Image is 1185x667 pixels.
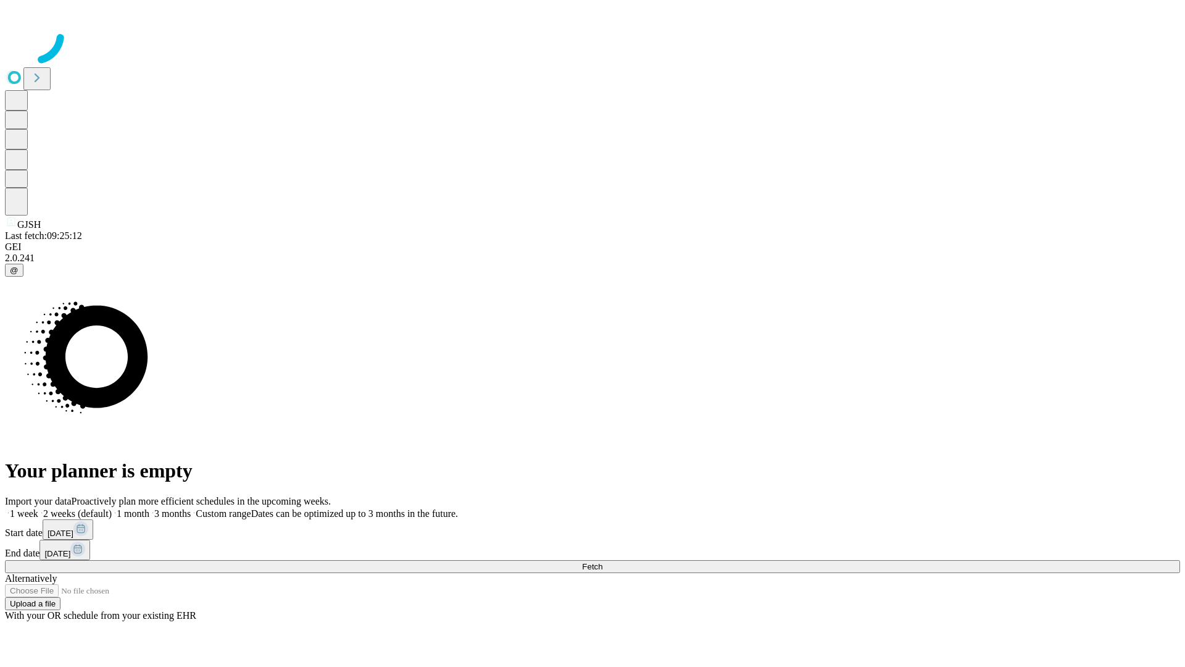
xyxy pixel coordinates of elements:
[5,597,60,610] button: Upload a file
[196,508,251,519] span: Custom range
[5,540,1180,560] div: End date
[10,266,19,275] span: @
[582,562,602,571] span: Fetch
[5,573,57,584] span: Alternatively
[5,230,82,241] span: Last fetch: 09:25:12
[5,241,1180,253] div: GEI
[154,508,191,519] span: 3 months
[72,496,331,506] span: Proactively plan more efficient schedules in the upcoming weeks.
[48,529,73,538] span: [DATE]
[5,459,1180,482] h1: Your planner is empty
[43,519,93,540] button: [DATE]
[5,253,1180,264] div: 2.0.241
[5,610,196,621] span: With your OR schedule from your existing EHR
[43,508,112,519] span: 2 weeks (default)
[5,264,23,277] button: @
[251,508,458,519] span: Dates can be optimized up to 3 months in the future.
[10,508,38,519] span: 1 week
[17,219,41,230] span: GJSH
[44,549,70,558] span: [DATE]
[39,540,90,560] button: [DATE]
[5,496,72,506] span: Import your data
[5,560,1180,573] button: Fetch
[5,519,1180,540] div: Start date
[117,508,149,519] span: 1 month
